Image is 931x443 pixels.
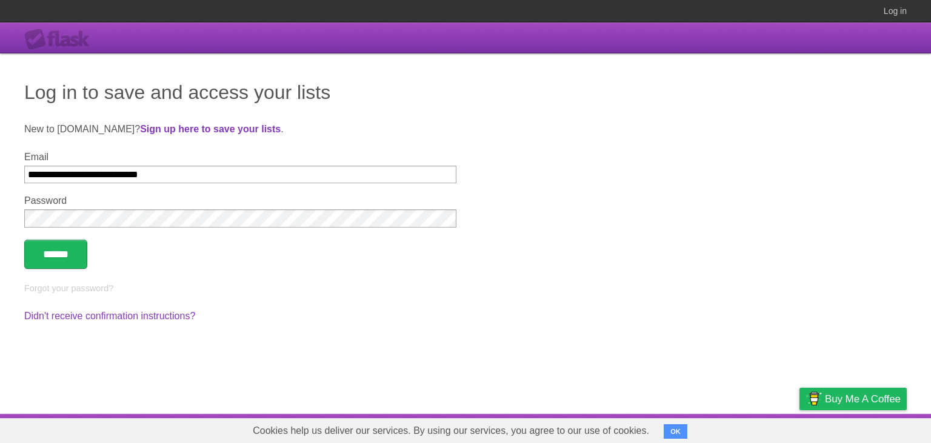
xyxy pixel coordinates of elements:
a: Terms [742,417,769,440]
a: About [638,417,664,440]
a: Forgot your password? [24,283,113,293]
a: Privacy [784,417,815,440]
a: Buy me a coffee [799,388,907,410]
button: OK [664,424,687,439]
span: Cookies help us deliver our services. By using our services, you agree to our use of cookies. [241,419,661,443]
img: Buy me a coffee [806,388,822,409]
h1: Log in to save and access your lists [24,78,907,107]
label: Email [24,152,456,163]
a: Developers [678,417,727,440]
a: Suggest a feature [830,417,907,440]
p: New to [DOMAIN_NAME]? . [24,122,907,137]
label: Password [24,195,456,206]
div: Flask [24,29,97,50]
a: Didn't receive confirmation instructions? [24,311,195,321]
span: Buy me a coffee [825,388,901,410]
a: Sign up here to save your lists [140,124,281,134]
